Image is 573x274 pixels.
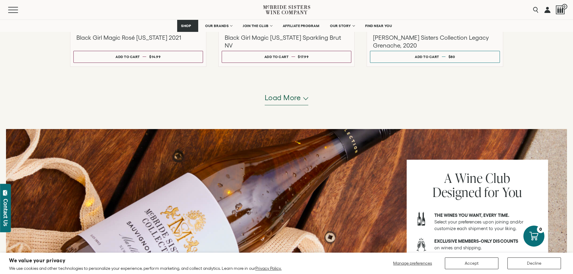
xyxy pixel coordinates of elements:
[73,51,203,63] button: Add to cart $14.99
[448,55,455,59] span: $80
[434,213,509,218] strong: The wines you want, every time.
[8,7,30,13] button: Mobile Menu Trigger
[205,24,229,28] span: OUR BRANDS
[298,55,309,59] span: $17.99
[149,55,161,59] span: $14.99
[279,20,323,32] a: AFFILIATE PROGRAM
[265,93,301,103] span: Load more
[255,266,282,271] a: Privacy Policy.
[243,24,269,28] span: JOIN THE CLUB
[3,199,9,226] div: Contact Us
[76,34,200,42] h3: Black Girl Magic Rosé [US_STATE] 2021
[370,51,500,63] button: Add to cart $80
[434,238,540,251] p: on wines and shipping.
[562,4,567,9] span: 0
[283,24,319,28] span: AFFILIATE PROGRAM
[361,20,396,32] a: FIND NEAR YOU
[330,24,351,28] span: OUR STORY
[264,52,289,61] div: Add to cart
[455,169,482,187] span: Wine
[484,183,499,201] span: for
[201,20,236,32] a: OUR BRANDS
[433,183,482,201] span: Designed
[181,24,191,28] span: SHOP
[365,24,392,28] span: FIND NEAR YOU
[537,226,544,233] div: 0
[9,258,282,263] h2: We value your privacy
[485,169,510,187] span: Club
[373,34,497,49] h3: [PERSON_NAME] Sisters Collection Legacy Grenache, 2020
[507,257,561,269] button: Decline
[434,239,518,244] strong: Exclusive members-only discounts
[9,266,282,271] p: We use cookies and other technologies to personalize your experience, perform marketing, and coll...
[265,91,309,105] button: Load more
[502,183,522,201] span: You
[326,20,358,32] a: OUR STORY
[445,257,498,269] button: Accept
[239,20,276,32] a: JOIN THE CLUB
[177,20,198,32] a: SHOP
[116,52,140,61] div: Add to cart
[415,52,439,61] div: Add to cart
[390,257,436,269] button: Manage preferences
[393,261,432,266] span: Manage preferences
[222,51,351,63] button: Add to cart $17.99
[225,34,348,49] h3: Black Girl Magic [US_STATE] Sparkling Brut NV
[444,169,452,187] span: A
[434,212,540,232] p: Select your preferences upon joining and/or customize each shipment to your liking.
